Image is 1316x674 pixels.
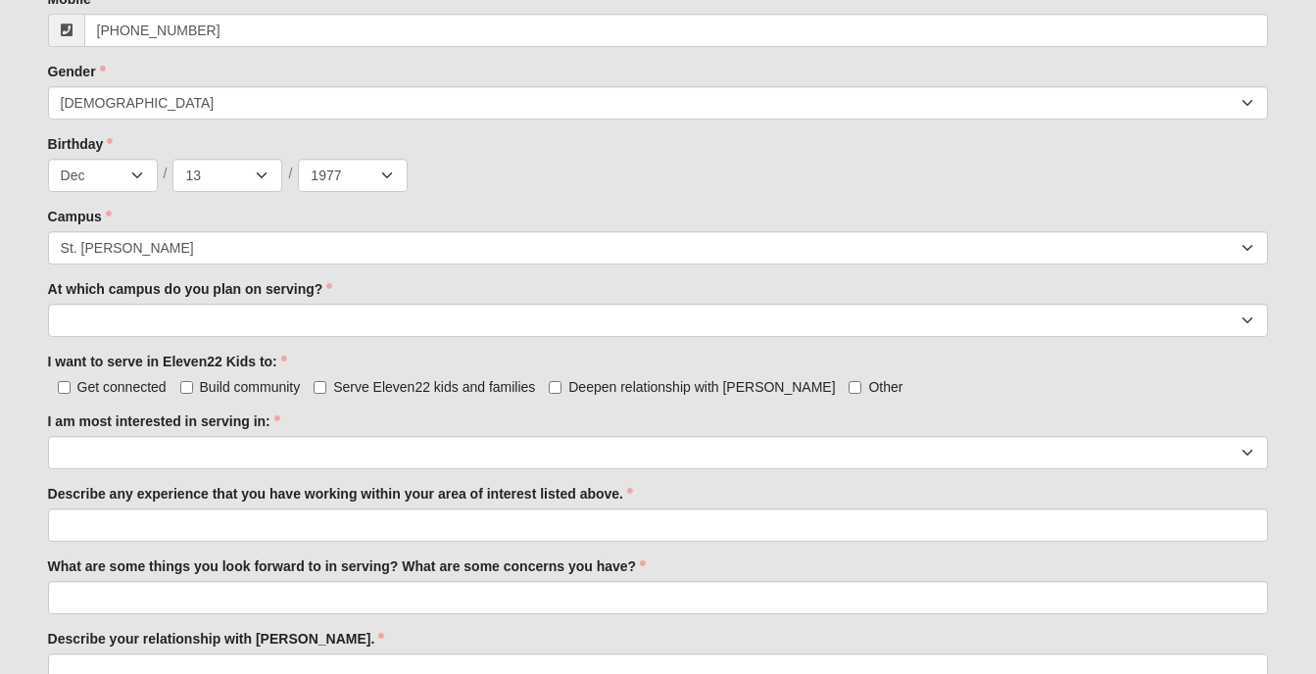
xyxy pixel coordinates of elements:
label: Describe your relationship with [PERSON_NAME]. [48,629,385,649]
label: Campus [48,207,112,226]
span: Get connected [77,379,167,395]
span: Serve Eleven22 kids and families [333,379,535,395]
span: Deepen relationship with [PERSON_NAME] [568,379,835,395]
span: / [288,164,292,185]
label: Describe any experience that you have working within your area of interest listed above. [48,484,633,504]
input: Deepen relationship with [PERSON_NAME] [549,381,561,394]
input: Build community [180,381,193,394]
span: / [164,164,168,185]
input: Other [849,381,861,394]
label: I am most interested in serving in: [48,411,280,431]
input: Serve Eleven22 kids and families [314,381,326,394]
label: I want to serve in Eleven22 Kids to: [48,352,287,371]
label: At which campus do you plan on serving? [48,279,333,299]
span: Build community [200,379,301,395]
label: What are some things you look forward to in serving? What are some concerns you have? [48,556,647,576]
label: Birthday [48,134,114,154]
span: Other [868,379,902,395]
label: Gender [48,62,106,81]
input: Get connected [58,381,71,394]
